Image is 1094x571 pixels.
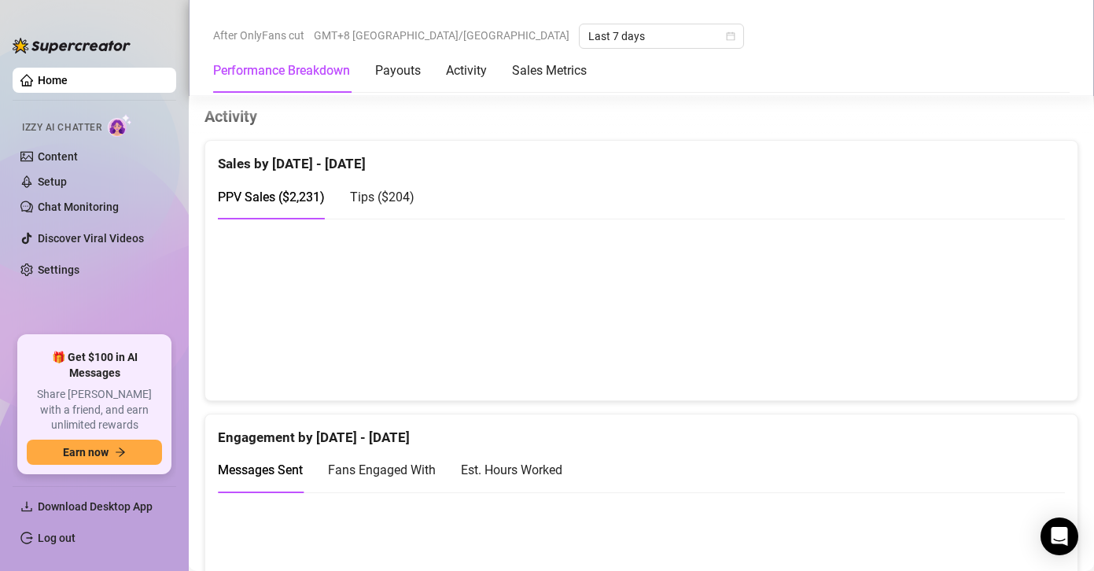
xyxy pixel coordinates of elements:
div: Sales Metrics [512,61,587,80]
a: Log out [38,532,76,544]
span: download [20,500,33,513]
span: arrow-right [115,447,126,458]
span: Izzy AI Chatter [22,120,101,135]
div: Activity [446,61,487,80]
span: Tips ( $204 ) [350,190,414,204]
h4: Activity [204,105,1078,127]
div: Engagement by [DATE] - [DATE] [218,414,1065,448]
div: Performance Breakdown [213,61,350,80]
img: AI Chatter [108,114,132,137]
img: logo-BBDzfeDw.svg [13,38,131,53]
span: Messages Sent [218,462,303,477]
a: Chat Monitoring [38,201,119,213]
a: Settings [38,263,79,276]
a: Setup [38,175,67,188]
div: Open Intercom Messenger [1041,518,1078,555]
span: Earn now [63,446,109,459]
span: Download Desktop App [38,500,153,513]
button: Earn nowarrow-right [27,440,162,465]
span: 🎁 Get $100 in AI Messages [27,350,162,381]
span: calendar [726,31,735,41]
span: After OnlyFans cut [213,24,304,47]
a: Home [38,74,68,87]
a: Discover Viral Videos [38,232,144,245]
div: Sales by [DATE] - [DATE] [218,141,1065,175]
span: Share [PERSON_NAME] with a friend, and earn unlimited rewards [27,387,162,433]
div: Payouts [375,61,421,80]
a: Content [38,150,78,163]
span: Fans Engaged With [328,462,436,477]
span: GMT+8 [GEOGRAPHIC_DATA]/[GEOGRAPHIC_DATA] [314,24,569,47]
span: PPV Sales ( $2,231 ) [218,190,325,204]
span: Last 7 days [588,24,735,48]
div: Est. Hours Worked [461,460,562,480]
